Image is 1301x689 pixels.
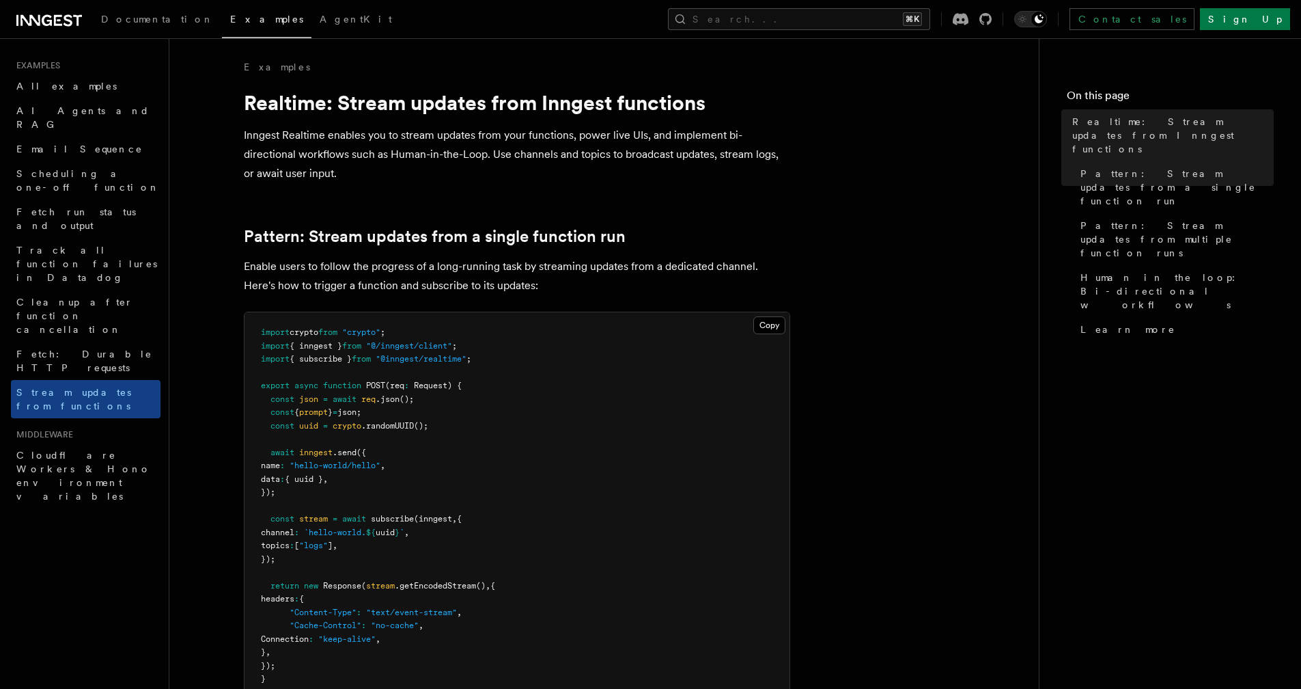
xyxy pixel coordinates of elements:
[11,342,160,380] a: Fetch: Durable HTTP requests
[1080,323,1175,336] span: Learn more
[294,407,299,417] span: {
[261,381,290,390] span: export
[385,381,404,390] span: (req
[11,60,60,71] span: Examples
[457,514,462,524] span: {
[11,238,160,290] a: Track all function failures in Datadog
[16,81,117,92] span: All examples
[1072,115,1274,156] span: Realtime: Stream updates from Inngest functions
[304,581,318,591] span: new
[380,461,385,470] span: ,
[304,528,366,537] span: `hello-world.
[1069,8,1194,30] a: Contact sales
[270,407,294,417] span: const
[342,514,366,524] span: await
[311,4,400,37] a: AgentKit
[1075,265,1274,317] a: Human in the loop: Bi-directional workflows
[16,144,143,154] span: Email Sequence
[361,394,376,404] span: req
[290,541,294,550] span: :
[356,608,361,617] span: :
[261,327,290,337] span: import
[270,394,294,404] span: const
[280,474,285,484] span: :
[294,381,318,390] span: async
[328,541,333,550] span: ]
[1075,161,1274,213] a: Pattern: Stream updates from a single function run
[366,581,395,591] span: stream
[294,541,299,550] span: [
[1014,11,1047,27] button: Toggle dark mode
[261,528,294,537] span: channel
[361,581,366,591] span: (
[1067,87,1274,109] h4: On this page
[1080,219,1274,260] span: Pattern: Stream updates from multiple function runs
[404,528,409,537] span: ,
[333,407,337,417] span: =
[376,634,380,644] span: ,
[16,105,150,130] span: AI Agents and RAG
[323,381,361,390] span: function
[16,206,136,231] span: Fetch run status and output
[352,354,371,364] span: from
[222,4,311,38] a: Examples
[290,461,380,470] span: "hello-world/hello"
[11,380,160,418] a: Stream updates from functions
[476,581,486,591] span: ()
[333,394,356,404] span: await
[342,327,380,337] span: "crypto"
[376,354,466,364] span: "@inngest/realtime"
[486,581,490,591] span: ,
[337,407,361,417] span: json;
[903,12,922,26] kbd: ⌘K
[299,541,328,550] span: "logs"
[290,621,361,630] span: "Cache-Control"
[244,126,790,183] p: Inngest Realtime enables you to stream updates from your functions, power live UIs, and implement...
[1075,317,1274,342] a: Learn more
[371,621,419,630] span: "no-cache"
[466,354,471,364] span: ;
[261,487,275,497] span: });
[261,661,275,671] span: });
[333,514,337,524] span: =
[16,349,152,373] span: Fetch: Durable HTTP requests
[16,297,133,335] span: Cleanup after function cancellation
[400,394,414,404] span: ();
[753,316,785,334] button: Copy
[261,647,266,657] span: }
[376,394,400,404] span: .json
[290,327,318,337] span: crypto
[11,290,160,342] a: Cleanup after function cancellation
[261,594,294,604] span: headers
[323,474,328,484] span: ,
[11,161,160,200] a: Scheduling a one-off function
[299,407,328,417] span: prompt
[270,514,294,524] span: const
[1067,109,1274,161] a: Realtime: Stream updates from Inngest functions
[668,8,930,30] button: Search...⌘K
[11,137,160,161] a: Email Sequence
[299,394,318,404] span: json
[290,608,356,617] span: "Content-Type"
[101,14,214,25] span: Documentation
[333,448,356,457] span: .send
[395,528,400,537] span: }
[261,634,309,644] span: Connection
[11,429,73,440] span: Middleware
[371,514,414,524] span: subscribe
[361,621,366,630] span: :
[320,14,392,25] span: AgentKit
[1075,213,1274,265] a: Pattern: Stream updates from multiple function runs
[414,381,447,390] span: Request
[457,608,462,617] span: ,
[261,341,290,351] span: import
[261,474,280,484] span: data
[452,514,457,524] span: ,
[490,581,495,591] span: {
[318,634,376,644] span: "keep-alive"
[356,448,366,457] span: ({
[333,421,361,431] span: crypto
[447,381,462,390] span: ) {
[318,327,337,337] span: from
[11,443,160,509] a: Cloudflare Workers & Hono environment variables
